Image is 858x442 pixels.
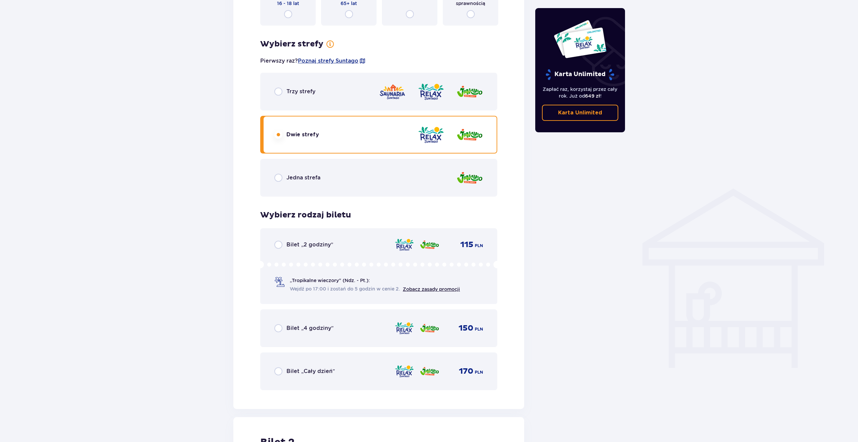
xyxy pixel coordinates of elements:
span: 649 zł [585,93,600,99]
a: Poznaj strefy Suntago [298,57,358,65]
img: Relax [394,238,414,252]
img: Jamango [456,82,483,101]
img: Jamango [456,168,483,188]
h3: Wybierz rodzaj biletu [260,210,351,220]
span: PLN [475,243,483,249]
img: Relax [418,125,444,144]
span: 115 [460,240,473,250]
img: Jamango [420,364,439,378]
p: Karta Unlimited [558,109,602,116]
span: Trzy strefy [286,88,315,95]
a: Karta Unlimited [542,105,619,121]
span: Dwie strefy [286,131,319,138]
img: Relax [394,364,414,378]
span: PLN [475,369,483,375]
p: Pierwszy raz? [260,57,366,65]
span: Bilet „Cały dzień” [286,368,335,375]
p: Karta Unlimited [545,69,615,80]
span: PLN [475,326,483,332]
img: Relax [394,321,414,335]
img: Dwie karty całoroczne do Suntago z napisem 'UNLIMITED RELAX', na białym tle z tropikalnymi liśćmi... [553,20,607,59]
h3: Wybierz strefy [260,39,323,49]
span: „Tropikalne wieczory" (Ndz. - Pt.): [290,277,370,284]
img: Jamango [420,321,439,335]
span: 170 [459,366,473,376]
img: Jamango [456,125,483,144]
span: Wejdź po 17:00 i zostań do 5 godzin w cenie 2. [290,285,400,292]
p: Zapłać raz, korzystaj przez cały rok. Już od ! [542,86,619,99]
a: Zobacz zasady promocji [403,286,460,292]
img: Jamango [420,238,439,252]
img: Saunaria [379,82,406,101]
img: Relax [418,82,444,101]
span: Bilet „2 godziny” [286,241,333,248]
span: 150 [459,323,473,333]
span: Bilet „4 godziny” [286,325,334,332]
span: Jedna strefa [286,174,320,181]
